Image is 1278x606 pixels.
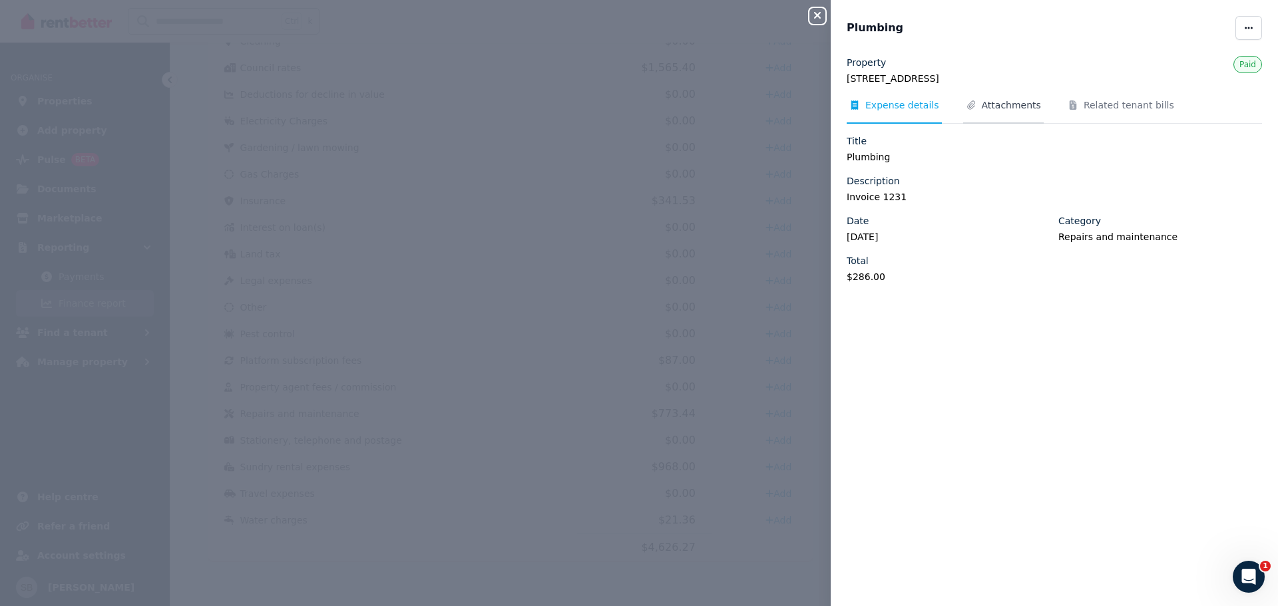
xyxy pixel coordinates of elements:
[847,174,900,188] label: Description
[1239,60,1256,69] span: Paid
[1260,561,1271,571] span: 1
[847,230,1050,243] legend: [DATE]
[847,56,886,69] label: Property
[1058,214,1101,227] label: Category
[847,98,1262,124] nav: Tabs
[847,134,867,148] label: Title
[847,214,869,227] label: Date
[1233,561,1265,593] iframe: Intercom live chat
[847,20,903,36] span: Plumbing
[847,190,1262,204] legend: Invoice 1231
[1084,98,1174,112] span: Related tenant bills
[847,150,1262,164] legend: Plumbing
[1058,230,1262,243] legend: Repairs and maintenance
[982,98,1041,112] span: Attachments
[847,270,1050,283] legend: $286.00
[865,98,939,112] span: Expense details
[847,72,1262,85] legend: [STREET_ADDRESS]
[847,254,869,267] label: Total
